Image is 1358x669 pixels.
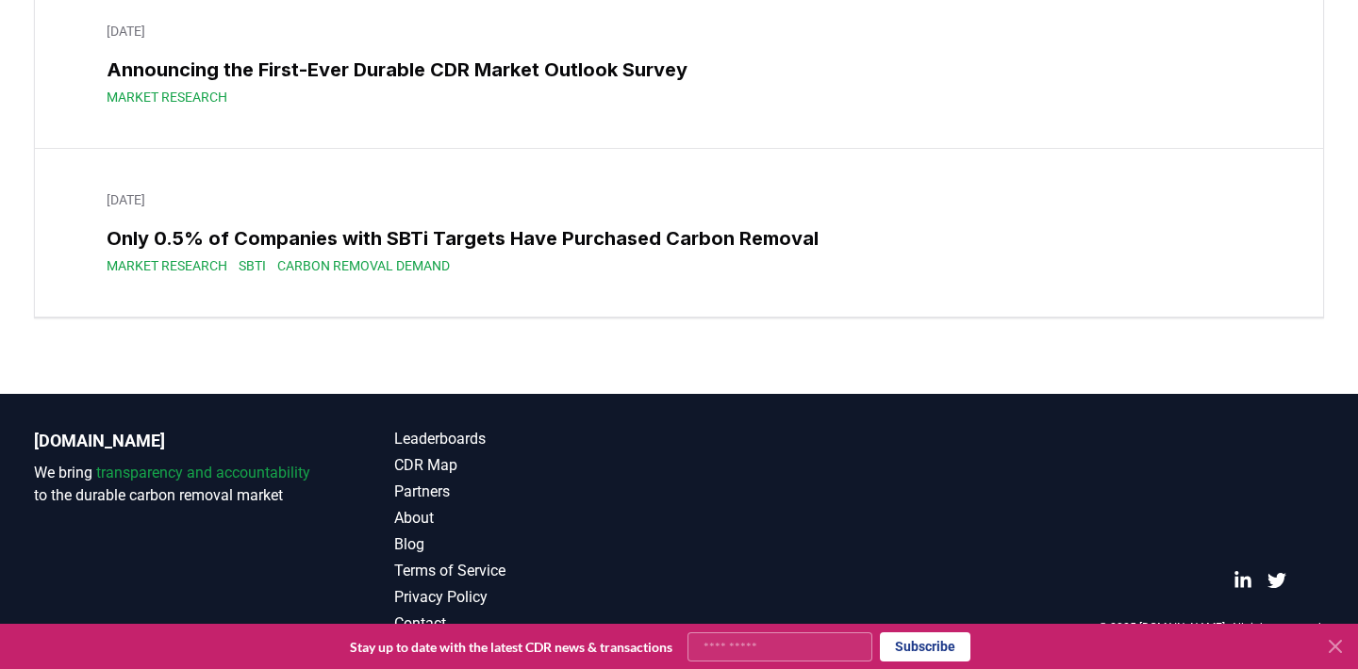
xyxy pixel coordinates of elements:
[394,586,679,609] a: Privacy Policy
[1267,571,1286,590] a: Twitter
[34,428,319,454] p: [DOMAIN_NAME]
[96,464,310,481] span: transparency and accountability
[394,533,679,556] a: Blog
[394,481,679,503] a: Partners
[559,74,1282,93] p: [DATE]
[394,612,679,635] a: Contact
[34,462,319,507] p: We bring to the durable carbon removal market
[730,140,903,159] span: Carbon Removal Demand
[559,108,1282,137] h3: Only 0.5% of Companies with SBTi Targets Have Purchased Carbon Removal
[394,428,679,450] a: Leaderboards
[394,560,679,582] a: Terms of Service
[559,140,680,159] span: Market Research
[394,507,679,530] a: About
[1234,571,1252,590] a: LinkedIn
[691,140,719,159] span: SBTi
[394,454,679,477] a: CDR Map
[548,63,1293,171] a: [DATE]Only 0.5% of Companies with SBTi Targets Have Purchased Carbon RemovalMarket ResearchSBTiCa...
[1099,620,1324,635] p: © 2025 [DOMAIN_NAME]. All rights reserved.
